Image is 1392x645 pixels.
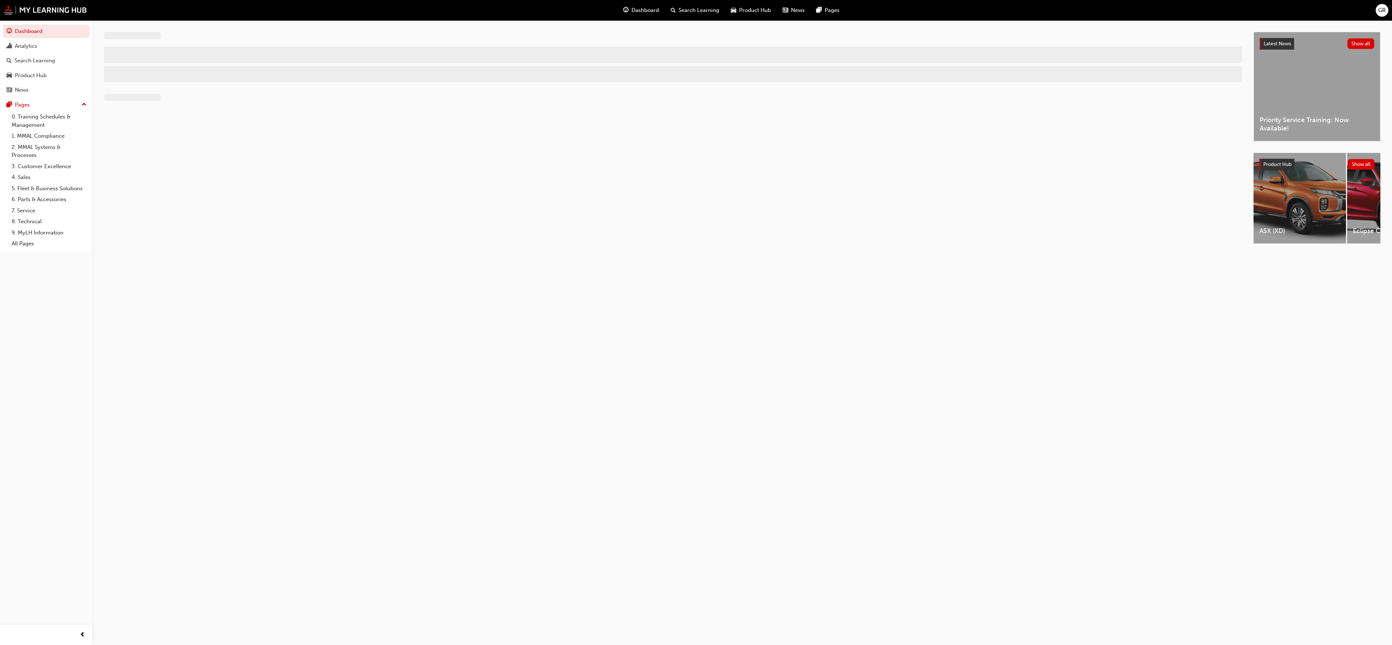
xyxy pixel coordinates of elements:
span: Dashboard [631,6,659,14]
a: news-iconNews [777,3,811,18]
a: 3. Customer Excellence [9,161,90,172]
div: News [15,86,29,94]
a: 4. Sales [9,172,90,183]
a: 0. Training Schedules & Management [9,111,90,130]
a: News [3,83,90,97]
a: 9. MyLH Information [9,227,90,238]
span: Product Hub [1263,161,1292,167]
span: Search Learning [679,6,719,14]
a: search-iconSearch Learning [665,3,725,18]
span: pages-icon [816,6,822,15]
a: ASX (XD) [1254,153,1346,244]
span: Priority Service Training: Now Available! [1260,116,1374,132]
a: 6. Parts & Accessories [9,194,90,205]
a: car-iconProduct Hub [725,3,777,18]
a: Search Learning [3,54,90,67]
span: car-icon [7,72,12,79]
button: Show all [1348,159,1375,170]
span: ASX (XD) [1259,227,1340,235]
img: mmal [4,5,87,15]
a: pages-iconPages [811,3,845,18]
a: guage-iconDashboard [617,3,665,18]
div: Product Hub [15,71,47,80]
a: 2. MMAL Systems & Processes [9,142,90,161]
button: Pages [3,98,90,112]
a: 5. Fleet & Business Solutions [9,183,90,194]
a: Dashboard [3,25,90,38]
span: chart-icon [7,43,12,50]
span: up-icon [82,100,87,109]
span: Latest News [1264,41,1291,47]
button: GR [1376,4,1388,17]
a: 1. MMAL Compliance [9,130,90,142]
button: DashboardAnalyticsSearch LearningProduct HubNews [3,23,90,98]
span: News [791,6,805,14]
span: Product Hub [739,6,771,14]
span: prev-icon [80,631,85,640]
div: Analytics [15,42,37,50]
span: pages-icon [7,102,12,108]
span: car-icon [731,6,736,15]
a: Latest NewsShow all [1260,38,1374,50]
span: Pages [825,6,840,14]
span: search-icon [7,58,12,64]
button: Show all [1347,38,1375,49]
a: Product Hub [3,69,90,82]
a: Product HubShow all [1259,159,1375,170]
div: Pages [15,101,30,109]
span: GR [1378,6,1386,14]
a: Analytics [3,39,90,53]
a: 8. Technical [9,216,90,227]
span: search-icon [671,6,676,15]
span: guage-icon [7,28,12,35]
a: All Pages [9,238,90,249]
span: news-icon [783,6,788,15]
a: 7. Service [9,205,90,216]
a: Latest NewsShow allPriority Service Training: Now Available! [1254,32,1380,141]
span: news-icon [7,87,12,93]
div: Search Learning [14,57,55,65]
span: guage-icon [623,6,629,15]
